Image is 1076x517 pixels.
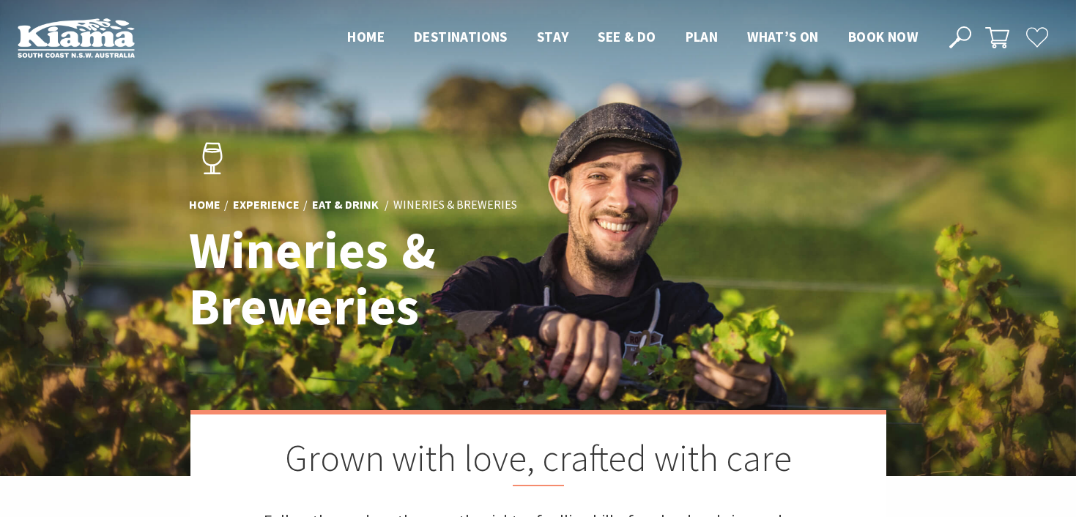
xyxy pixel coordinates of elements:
span: See & Do [598,28,656,45]
a: Experience [233,198,300,214]
span: Home [347,28,385,45]
a: Home [189,198,220,214]
span: Plan [686,28,719,45]
h1: Wineries & Breweries [189,223,603,335]
h2: Grown with love, crafted with care [264,436,813,486]
img: Kiama Logo [18,18,135,58]
li: Wineries & Breweries [393,196,517,215]
a: Eat & Drink [312,198,379,214]
span: Stay [537,28,569,45]
span: Book now [848,28,918,45]
span: Destinations [414,28,508,45]
span: What’s On [747,28,819,45]
nav: Main Menu [333,26,932,50]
